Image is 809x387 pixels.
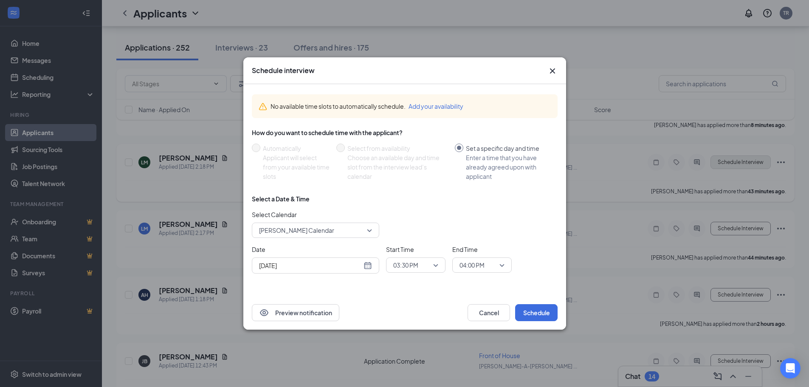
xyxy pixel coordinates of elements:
span: 03:30 PM [393,259,418,271]
div: Applicant will select from your available time slots [263,153,330,181]
button: Close [547,66,558,76]
span: End Time [452,245,512,254]
input: Aug 26, 2025 [259,261,362,270]
span: Start Time [386,245,445,254]
button: Add your availability [409,102,463,111]
div: No available time slots to automatically schedule. [271,102,551,111]
h3: Schedule interview [252,66,315,75]
div: Select a Date & Time [252,195,310,203]
span: 04:00 PM [459,259,485,271]
svg: Warning [259,102,267,111]
div: Open Intercom Messenger [780,358,801,379]
svg: Cross [547,66,558,76]
div: Select from availability [347,144,448,153]
div: Enter a time that you have already agreed upon with applicant [466,153,551,181]
span: [PERSON_NAME] Calendar [259,224,334,237]
div: How do you want to schedule time with the applicant? [252,128,558,137]
span: Select Calendar [252,210,379,219]
button: Schedule [515,304,558,321]
span: Date [252,245,379,254]
svg: Eye [259,308,269,318]
button: Cancel [468,304,510,321]
div: Set a specific day and time [466,144,551,153]
div: Choose an available day and time slot from the interview lead’s calendar [347,153,448,181]
button: EyePreview notification [252,304,339,321]
div: Automatically [263,144,330,153]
